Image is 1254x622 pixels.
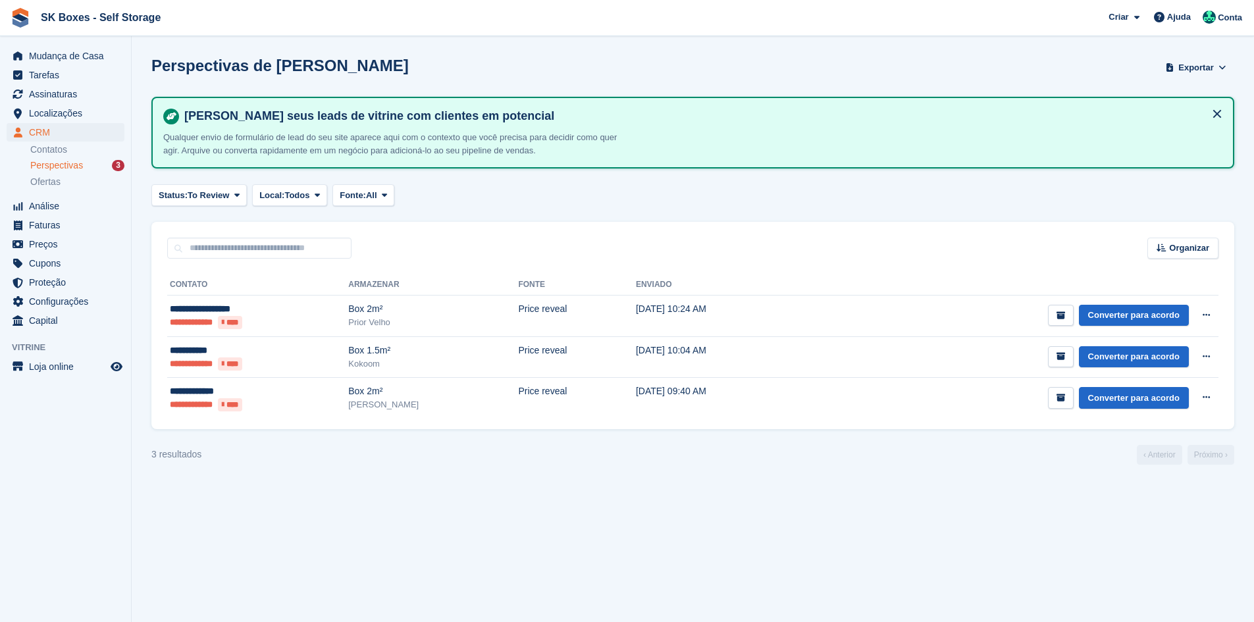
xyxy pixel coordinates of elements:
[29,273,108,292] span: Proteção
[1137,445,1182,465] a: Anterior
[7,235,124,253] a: menu
[348,357,518,371] div: Kokoom
[7,273,124,292] a: menu
[636,336,806,378] td: [DATE] 10:04 AM
[30,175,124,189] a: Ofertas
[518,274,635,296] th: Fonte
[11,8,30,28] img: stora-icon-8386f47178a22dfd0bd8f6a31ec36ba5ce8667c1dd55bd0f319d3a0aa187defe.svg
[348,384,518,398] div: Box 2m²
[1163,57,1229,78] button: Exportar
[30,159,83,172] span: Perspectivas
[7,104,124,122] a: menu
[1218,11,1242,24] span: Conta
[332,184,394,206] button: Fonte: All
[179,109,1222,124] h4: [PERSON_NAME] seus leads de vitrine com clientes em potencial
[7,197,124,215] a: menu
[29,292,108,311] span: Configurações
[29,311,108,330] span: Capital
[340,189,366,202] span: Fonte:
[1178,61,1213,74] span: Exportar
[7,85,124,103] a: menu
[1188,445,1234,465] a: Próximo
[636,274,806,296] th: Enviado
[348,316,518,329] div: Prior Velho
[7,311,124,330] a: menu
[29,123,108,142] span: CRM
[7,357,124,376] a: menu
[29,216,108,234] span: Faturas
[1109,11,1128,24] span: Criar
[348,274,518,296] th: Armazenar
[636,378,806,419] td: [DATE] 09:40 AM
[30,143,124,156] a: Contatos
[29,104,108,122] span: Localizações
[284,189,309,202] span: Todos
[636,296,806,337] td: [DATE] 10:24 AM
[29,357,108,376] span: Loja online
[1079,387,1189,409] a: Converter para acordo
[1203,11,1216,24] img: Cláudio Borges
[1134,445,1237,465] nav: Page
[151,448,201,461] div: 3 resultados
[518,296,635,337] td: Price reveal
[518,378,635,419] td: Price reveal
[7,47,124,65] a: menu
[29,197,108,215] span: Análise
[7,254,124,272] a: menu
[29,66,108,84] span: Tarefas
[348,398,518,411] div: [PERSON_NAME]
[7,292,124,311] a: menu
[29,47,108,65] span: Mudança de Casa
[7,66,124,84] a: menu
[348,302,518,316] div: Box 2m²
[151,57,409,74] h1: Perspectivas de [PERSON_NAME]
[1167,11,1191,24] span: Ajuda
[518,336,635,378] td: Price reveal
[29,85,108,103] span: Assinaturas
[159,189,188,202] span: Status:
[366,189,377,202] span: All
[30,159,124,172] a: Perspectivas 3
[1079,346,1189,368] a: Converter para acordo
[12,341,131,354] span: Vitrine
[259,189,284,202] span: Local:
[348,344,518,357] div: Box 1.5m²
[163,131,624,157] p: Qualquer envio de formulário de lead do seu site aparece aqui com o contexto que você precisa par...
[7,123,124,142] a: menu
[1079,305,1189,326] a: Converter para acordo
[109,359,124,375] a: Loja de pré-visualização
[252,184,327,206] button: Local: Todos
[167,274,348,296] th: Contato
[151,184,247,206] button: Status: To Review
[112,160,124,171] div: 3
[7,216,124,234] a: menu
[29,254,108,272] span: Cupons
[36,7,166,28] a: SK Boxes - Self Storage
[29,235,108,253] span: Preços
[1169,242,1209,255] span: Organizar
[188,189,229,202] span: To Review
[30,176,61,188] span: Ofertas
